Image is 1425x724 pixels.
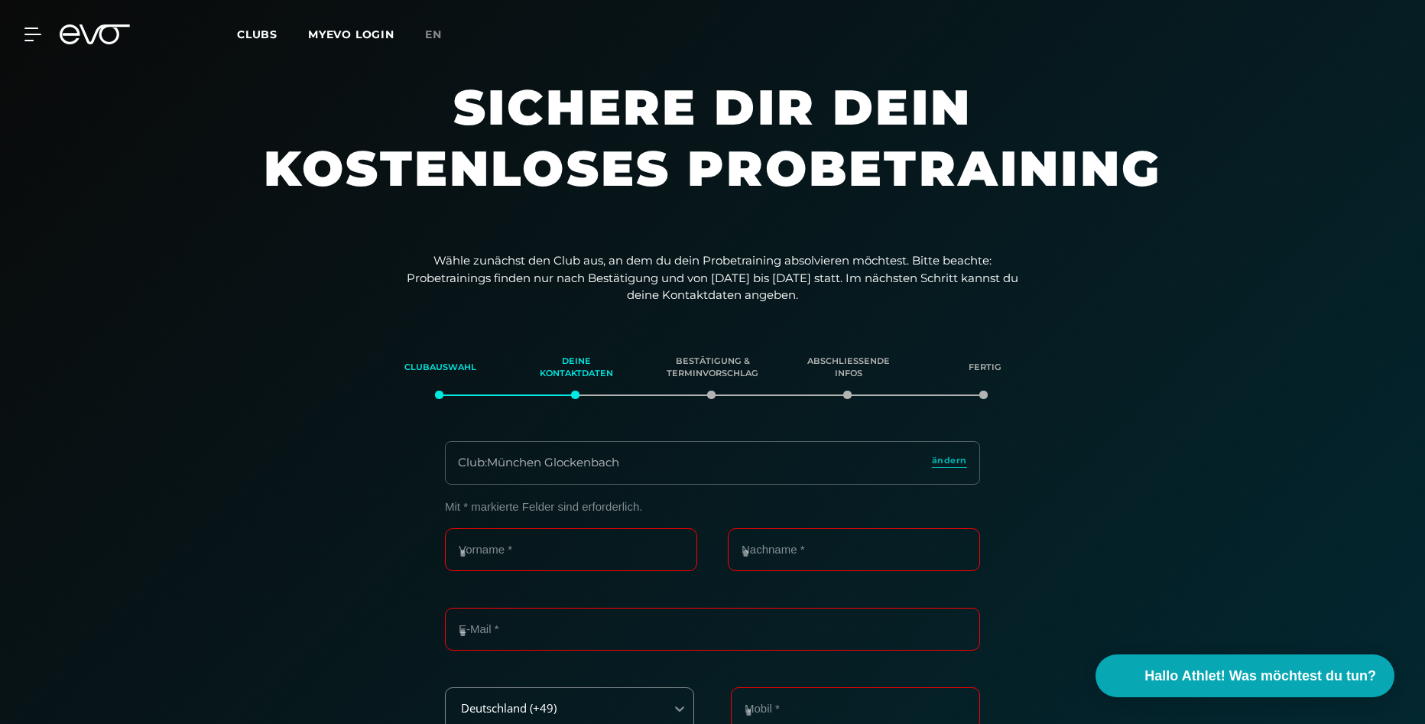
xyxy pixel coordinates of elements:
a: Clubs [237,27,308,41]
a: en [425,26,460,44]
div: Deine Kontaktdaten [527,347,625,388]
div: Club : München Glockenbach [458,454,619,472]
span: en [425,28,442,41]
p: Mit * markierte Felder sind erforderlich. [445,500,980,513]
div: Clubauswahl [391,347,489,388]
div: Bestätigung & Terminvorschlag [664,347,761,388]
div: Abschließende Infos [800,347,898,388]
a: ändern [932,454,967,472]
div: Deutschland (+49) [447,702,654,715]
span: ändern [932,454,967,467]
button: Hallo Athlet! Was möchtest du tun? [1096,654,1394,697]
p: Wähle zunächst den Club aus, an dem du dein Probetraining absolvieren möchtest. Bitte beachte: Pr... [407,252,1018,304]
a: MYEVO LOGIN [308,28,394,41]
div: Fertig [936,347,1034,388]
span: Hallo Athlet! Was möchtest du tun? [1144,666,1376,687]
span: Clubs [237,28,278,41]
h1: Sichere dir dein kostenloses Probetraining [254,76,1171,229]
